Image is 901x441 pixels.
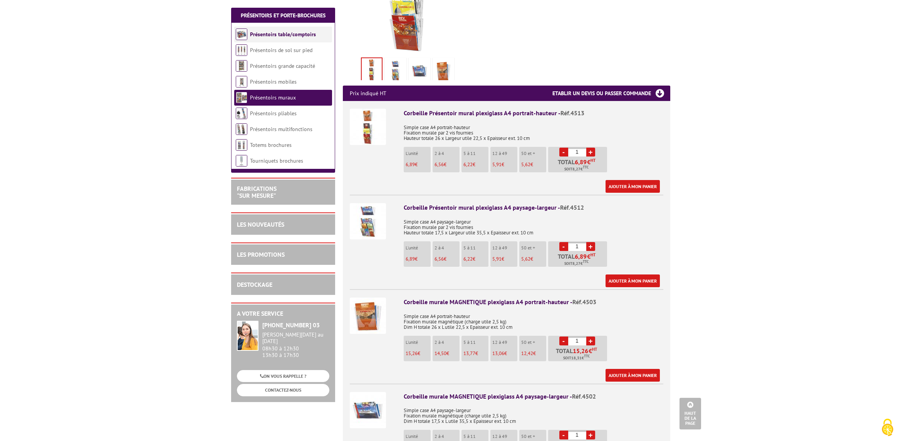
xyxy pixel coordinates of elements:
[250,157,303,164] a: Tourniquets brochures
[435,161,444,168] span: 6,56
[587,253,591,259] span: €
[589,348,592,354] span: €
[463,256,473,262] span: 6,22
[350,203,386,239] img: Corbeille Présentoir mural plexiglass A4 paysage-largeur
[492,151,517,156] p: 12 à 49
[586,148,595,157] a: +
[521,161,530,168] span: 5,62
[236,155,247,167] img: Tourniquets brochures
[435,351,460,356] p: €
[572,298,596,306] span: Réf.4503
[550,253,607,267] p: Total
[404,120,663,141] p: Simple case A4 portrait-hauteur Fixation murale par 2 vis fournies Hauteur totale 26 x Largeur ut...
[521,340,546,345] p: 50 et +
[435,434,460,439] p: 2 à 4
[250,94,296,101] a: Présentoirs muraux
[404,308,663,330] p: Simple case A4 portrait-hauteur Fixation murale magnétique (charge utile 2,5 kg) Dim H totale 26 ...
[463,256,488,262] p: €
[237,321,258,351] img: widget-service.jpg
[406,350,418,357] span: 15,26
[406,151,431,156] p: L'unité
[350,392,386,428] img: Corbeille murale MAGNETIQUE plexiglass A4 paysage-largeur
[404,298,663,306] div: Corbeille murale MAGNETIQUE plexiglass A4 portrait-hauteur -
[406,351,431,356] p: €
[406,162,431,167] p: €
[521,350,533,357] span: 12,42
[572,261,581,267] span: 8,27
[463,351,488,356] p: €
[404,109,663,118] div: Corbeille Présentoir mural plexiglass A4 portrait-hauteur -
[435,256,444,262] span: 6,56
[435,151,460,156] p: 2 à 4
[404,203,663,212] div: Corbeille Présentoir mural plexiglass A4 paysage-largeur -
[559,242,568,251] a: -
[406,256,415,262] span: 6,89
[237,384,329,396] a: CONTACTEZ-NOUS
[586,431,595,439] a: +
[680,398,701,429] a: Haut de la page
[575,159,587,165] span: 6,89
[586,242,595,251] a: +
[492,256,502,262] span: 5,91
[571,355,582,361] span: 18,31
[350,86,386,101] p: Prix indiqué HT
[550,348,607,361] p: Total
[492,162,517,167] p: €
[386,59,405,83] img: corbeille_murale_plexi_a4_paysage_largeur_4512_1.jpg
[250,126,312,133] a: Présentoirs multifonctions
[521,351,546,356] p: €
[492,350,504,357] span: 13,06
[434,59,453,83] img: corbeille_murale_magnetique_plexi_a4_portrait_hauteur_4503_1.jpg
[236,76,247,88] img: Présentoirs mobiles
[404,392,663,401] div: Corbeille murale MAGNETIQUE plexiglass A4 paysage-largeur -
[463,245,488,251] p: 5 à 11
[592,347,597,352] sup: HT
[492,256,517,262] p: €
[241,12,326,19] a: Présentoirs et Porte-brochures
[404,214,663,236] p: Simple case A4 paysage-largeur Fixation murale par 2 vis fournies Hauteur totale 17,5 x Largeur u...
[262,332,329,345] div: [PERSON_NAME][DATE] au [DATE]
[586,337,595,345] a: +
[559,431,568,439] a: -
[250,47,312,54] a: Présentoirs de sol sur pied
[587,159,591,165] span: €
[262,321,320,329] strong: [PHONE_NUMBER] 03
[563,355,590,361] span: Soit €
[236,139,247,151] img: Totems brochures
[492,161,502,168] span: 5,91
[552,86,670,101] h3: Etablir un devis ou passer commande
[406,256,431,262] p: €
[559,337,568,345] a: -
[250,110,297,117] a: Présentoirs pliables
[492,245,517,251] p: 12 à 49
[362,58,382,82] img: presentoirs_muraux_4513_1.jpg
[435,245,460,251] p: 2 à 4
[584,354,590,358] sup: TTC
[250,62,315,69] a: Présentoirs grande capacité
[560,109,584,117] span: Réf.4513
[435,162,460,167] p: €
[591,158,596,163] sup: HT
[492,351,517,356] p: €
[406,161,415,168] span: 6,89
[350,298,386,334] img: Corbeille murale MAGNETIQUE plexiglass A4 portrait-hauteur
[404,402,663,424] p: Simple case A4 paysage-largeur Fixation murale magnétique (charge utile 2,5 kg) Dim H totale 17,5...
[237,281,272,288] a: DESTOCKAGE
[878,418,897,437] img: Cookies (fenêtre modale)
[435,340,460,345] p: 2 à 4
[606,369,660,382] a: Ajouter à mon panier
[237,310,329,317] h2: A votre service
[572,166,581,172] span: 8,27
[521,162,546,167] p: €
[406,245,431,251] p: L'unité
[236,60,247,72] img: Présentoirs grande capacité
[591,252,596,258] sup: HT
[435,256,460,262] p: €
[521,245,546,251] p: 50 et +
[237,370,329,382] a: ON VOUS RAPPELLE ?
[406,434,431,439] p: L'unité
[492,340,517,345] p: 12 à 49
[350,109,386,145] img: Corbeille Présentoir mural plexiglass A4 portrait-hauteur
[236,92,247,103] img: Présentoirs muraux
[521,151,546,156] p: 50 et +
